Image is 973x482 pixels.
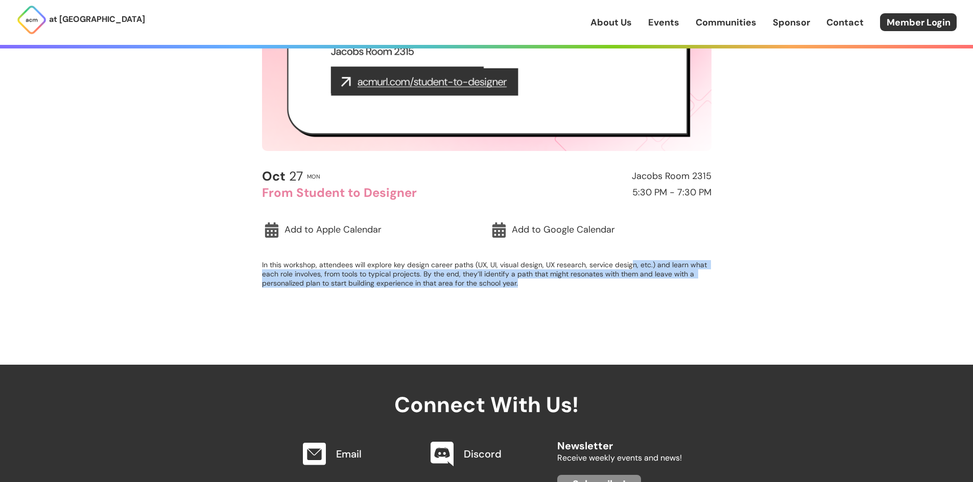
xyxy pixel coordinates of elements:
[590,16,632,29] a: About Us
[648,16,679,29] a: Events
[262,169,303,184] h2: 27
[262,260,711,288] p: In this workshop, attendees will explore key design career paths (UX, UI, visual design, UX resea...
[49,13,145,26] p: at [GEOGRAPHIC_DATA]
[557,451,682,465] p: Receive weekly events and news!
[489,218,711,242] a: Add to Google Calendar
[303,443,326,465] img: Email
[431,442,454,467] img: Discord
[464,447,502,461] a: Discord
[696,16,756,29] a: Communities
[826,16,864,29] a: Contact
[880,13,957,31] a: Member Login
[491,171,711,182] h2: Jacobs Room 2315
[491,188,711,198] h2: 5:30 PM - 7:30 PM
[773,16,810,29] a: Sponsor
[292,365,682,417] h2: Connect With Us!
[262,218,484,242] a: Add to Apple Calendar
[557,430,682,451] h2: Newsletter
[336,447,362,461] a: Email
[16,5,145,35] a: at [GEOGRAPHIC_DATA]
[262,168,286,185] b: Oct
[16,5,47,35] img: ACM Logo
[307,173,320,180] h2: Mon
[262,186,482,199] h2: From Student to Designer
